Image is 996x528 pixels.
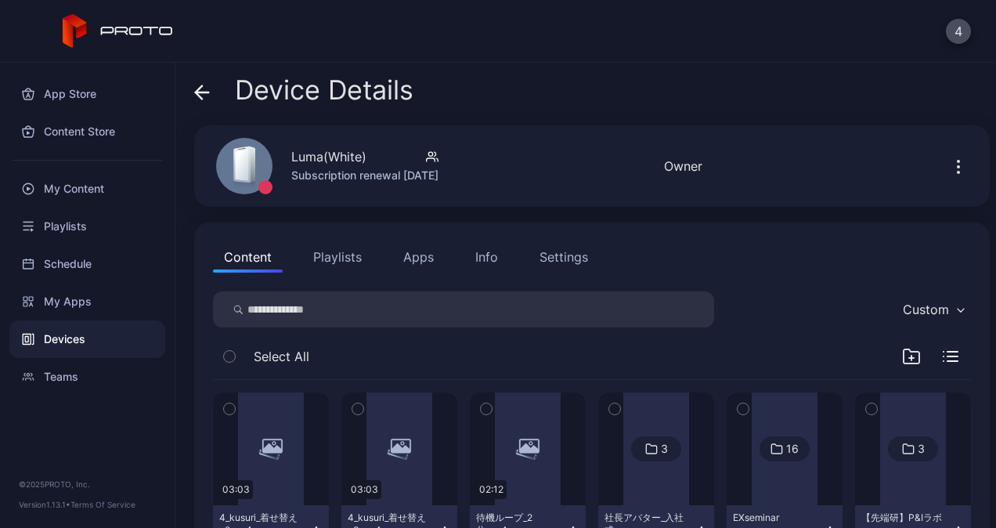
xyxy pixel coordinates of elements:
span: Device Details [235,75,413,105]
div: 16 [786,442,799,456]
button: Apps [392,241,445,273]
div: © 2025 PROTO, Inc. [19,478,156,490]
a: App Store [9,75,165,113]
a: My Apps [9,283,165,320]
button: Playlists [302,241,373,273]
a: My Content [9,170,165,208]
a: Devices [9,320,165,358]
a: Teams [9,358,165,396]
div: Info [475,248,498,266]
a: Schedule [9,245,165,283]
div: 3 [661,442,668,456]
button: 4 [946,19,971,44]
div: Settings [539,248,588,266]
div: EXseminar [733,512,819,524]
button: Content [213,241,283,273]
div: Custom [903,302,949,317]
div: Owner [664,157,702,175]
div: 【先端研】P&Iラボ [861,512,947,524]
span: Version 1.13.1 • [19,500,70,509]
button: Info [464,241,509,273]
a: Terms Of Service [70,500,135,509]
button: Custom [895,291,971,327]
span: Select All [254,347,309,366]
div: 3 [918,442,925,456]
div: Subscription renewal [DATE] [291,166,438,185]
a: Playlists [9,208,165,245]
button: Settings [529,241,599,273]
a: Content Store [9,113,165,150]
div: Luma(White) [291,147,366,166]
